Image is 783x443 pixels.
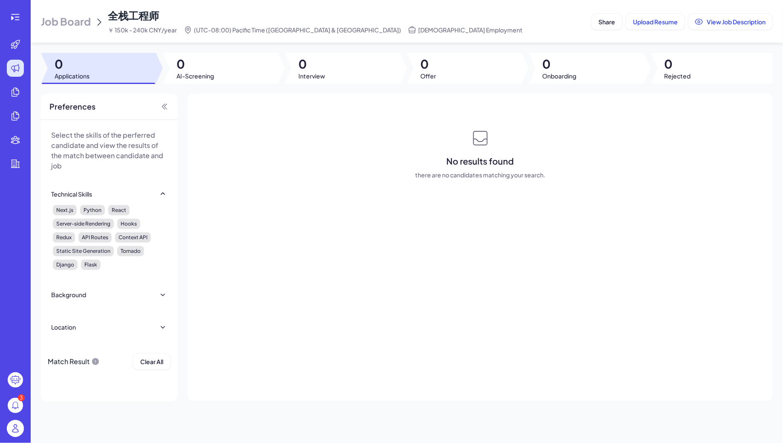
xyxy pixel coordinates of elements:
span: 全栈工程师 [108,9,159,22]
span: ￥ 150k - 240k CNY/year [108,26,177,34]
span: Clear All [140,358,163,365]
img: user_logo.png [7,420,24,437]
div: Match Result [48,353,100,370]
div: Hooks [117,219,140,229]
span: there are no candidates matching your search. [415,171,545,179]
span: Onboarding [543,72,577,80]
button: Clear All [133,353,170,370]
div: Django [53,260,78,270]
div: Static Site Generation [53,246,114,256]
button: Upload Resume [626,14,685,30]
span: 0 [55,56,90,72]
span: Share [598,18,615,26]
div: Context API [115,232,151,243]
div: Redux [53,232,75,243]
span: 0 [176,56,214,72]
div: API Routes [78,232,112,243]
button: View Job Description [688,14,773,30]
span: 0 [665,56,691,72]
span: 0 [543,56,577,72]
div: Next.js [53,205,77,215]
p: Select the skills of the perferred candidate and view the results of the match between candidate ... [51,130,167,171]
span: 0 [421,56,436,72]
span: Interview [298,72,325,80]
span: Offer [421,72,436,80]
div: Location [51,323,76,331]
div: Server-side Rendering [53,219,114,229]
span: (UTC-08:00) Pacific Time ([GEOGRAPHIC_DATA] & [GEOGRAPHIC_DATA]) [194,26,401,34]
div: Technical Skills [51,190,92,198]
span: 0 [298,56,325,72]
span: Applications [55,72,90,80]
button: Share [591,14,622,30]
span: Upload Resume [633,18,678,26]
div: React [108,205,130,215]
span: [DEMOGRAPHIC_DATA] Employment [418,26,523,34]
div: Python [80,205,105,215]
div: Background [51,290,86,299]
div: 3 [18,394,25,401]
span: Preferences [49,101,95,113]
span: AI-Screening [176,72,214,80]
div: Tornado [117,246,144,256]
span: Rejected [665,72,691,80]
span: Job Board [41,14,91,28]
span: View Job Description [707,18,766,26]
span: No results found [447,155,514,167]
div: Flask [81,260,101,270]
